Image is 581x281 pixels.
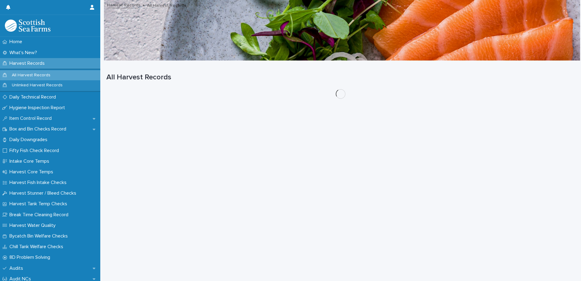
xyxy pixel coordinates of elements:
p: 8D Problem Solving [7,255,55,260]
p: Hygiene Inspection Report [7,105,70,111]
p: Unlinked Harvest Records [7,83,67,88]
p: Harvest Stunner / Bleed Checks [7,190,81,196]
p: Chill Tank Welfare Checks [7,244,68,250]
p: Daily Downgrades [7,137,52,143]
p: Audits [7,265,28,271]
p: Bycatch Bin Welfare Checks [7,233,73,239]
p: Break Time Cleaning Record [7,212,73,218]
p: What's New? [7,50,42,56]
p: Harvest Tank Temp Checks [7,201,72,207]
p: Item Control Record [7,116,57,121]
p: Harvest Water Quality [7,223,60,228]
p: Intake Core Temps [7,158,54,164]
p: Daily Technical Record [7,94,61,100]
a: Harvest Records [107,1,140,8]
h1: All Harvest Records [106,73,575,82]
p: Harvest Fish Intake Checks [7,180,71,186]
p: All Harvest Records [7,73,55,78]
p: Harvest Records [7,61,50,66]
p: Fifty Fish Check Record [7,148,64,154]
p: Box and Bin Checks Record [7,126,71,132]
img: mMrefqRFQpe26GRNOUkG [5,19,50,32]
p: All Harvest Records [147,2,186,8]
p: Harvest Core Temps [7,169,58,175]
p: Home [7,39,27,45]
